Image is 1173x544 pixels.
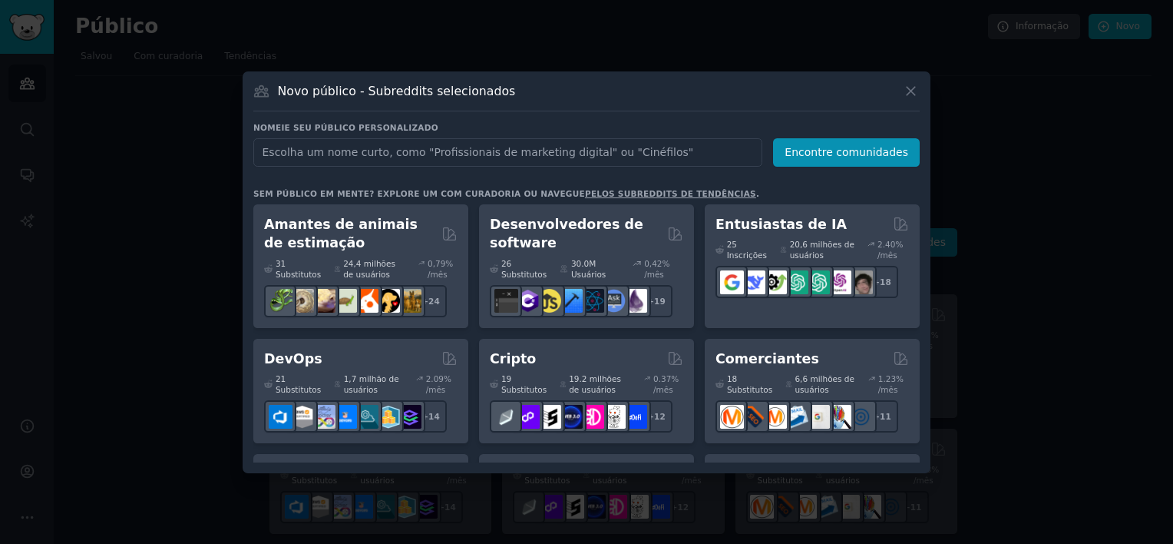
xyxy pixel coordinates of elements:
[376,405,400,429] img: aws_cdk
[355,405,378,429] img: de plataformade engenharia
[785,405,808,429] img: E-mail marketing
[501,258,549,280] font: 26 Substitutos
[428,258,458,280] div: 0,79% /mês
[763,405,787,429] img: AskMarketing
[640,285,672,317] div: +
[866,266,898,298] div: +
[253,188,759,199] div: Sem público em mente? Explore um com curadoria ou navegue .
[537,289,561,313] img: aprenderjavascript
[654,412,666,421] font: 12
[494,405,518,429] img: ethfinance
[516,405,540,429] img: 0xPolígono
[727,239,769,260] font: 25 Inscrições
[269,289,292,313] img: herpetologia
[790,239,857,260] font: 20,6 milhões de usuários
[653,373,683,395] div: 0.37% /mês
[715,215,847,234] h2: Entusiastas de IA
[333,405,357,429] img: DevOpsLinks
[742,405,765,429] img: bigseo
[494,289,518,313] img: software
[376,289,400,313] img: PetAdvice
[580,405,604,429] img: defiblockchain
[559,289,583,313] img: iOSProgramming
[490,350,536,369] h2: Cripto
[720,270,744,294] img: GoogleGeminiAI
[501,373,549,395] font: 19 Substitutos
[398,405,421,429] img: Engenheiros de plataforma
[877,239,909,260] div: 2.40% /mês
[559,405,583,429] img: Web3
[571,258,622,280] font: 30.0M Usuários
[773,138,920,167] button: Encontre comunidades
[849,270,873,294] img: Inteligência Artificial
[516,289,540,313] img: csharp
[623,289,647,313] img: elixir
[398,289,421,313] img: raça de cachorro
[806,405,830,429] img: anúncios do Google
[344,373,405,395] font: 1,7 milhão de usuários
[269,405,292,429] img: azuredevops
[644,258,683,280] div: 0,42% /mês
[428,412,440,421] font: 14
[290,289,314,313] img: Ballpython
[715,350,819,369] h2: Comerciantes
[426,373,458,395] div: 2.09% /mês
[415,400,447,433] div: +
[880,277,891,287] font: 18
[278,83,516,99] h3: Novo público - Subreddits selecionados
[343,258,408,280] font: 24,4 milhões de usuários
[878,373,909,395] div: 1.23% /mês
[640,400,672,433] div: +
[355,289,378,313] img: caturra
[742,270,765,294] img: Busca Profunda
[795,373,857,395] font: 6,6 milhões de usuários
[880,412,891,421] font: 11
[828,405,851,429] img: Pesquisa de Marketing
[333,289,357,313] img: tartaruga
[415,285,447,317] div: +
[276,373,323,395] font: 21 Substitutos
[264,350,322,369] h2: DevOps
[602,289,626,313] img: Pergunte à Ciência da Computação
[654,297,666,306] font: 19
[828,270,851,294] img: OpenAIDev
[264,215,436,253] h2: Amantes de animais de estimação
[806,270,830,294] img: chatgpt_prompts_
[720,405,744,429] img: content_marketing
[290,405,314,429] img: AWS_Certified_Experts
[585,189,756,198] a: pelos subreddits de tendências
[312,405,335,429] img: Docker_DevOps
[866,400,898,433] div: +
[602,405,626,429] img: Notícias criptográficas
[276,258,323,280] font: 31 Substitutos
[253,122,920,133] h3: Nomeie seu público personalizado
[580,289,604,313] img: reagir
[312,289,335,313] img: lagartixas-leopardo
[623,405,647,429] img: Defi_
[569,373,633,395] font: 19.2 milhões de usuários
[849,405,873,429] img: Marketing Online
[428,297,440,306] font: 24
[763,270,787,294] img: Catálogo de ferramentas AItools
[727,373,775,395] font: 18 Substitutos
[490,215,662,253] h2: Desenvolvedores de software
[785,270,808,294] img: chatgpt_promptDesign
[253,138,762,167] input: Escolha um nome curto, como "Profissionais de marketing digital" ou "Cinéfilos"
[537,405,561,429] img: Ethstaker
